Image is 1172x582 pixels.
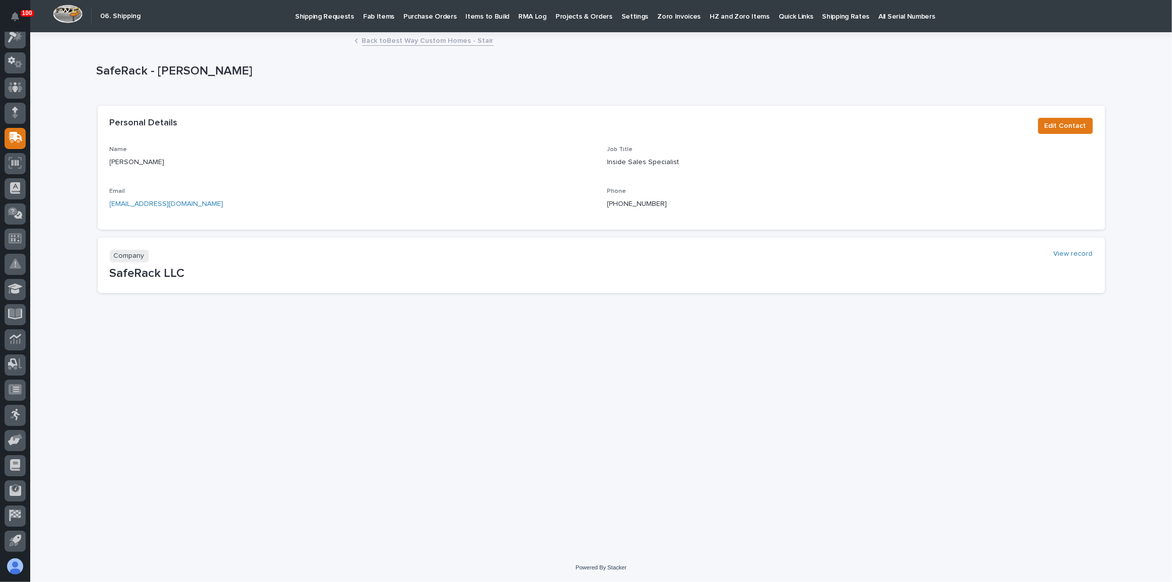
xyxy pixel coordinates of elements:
button: Edit Contact [1038,118,1093,134]
a: [PHONE_NUMBER] [607,200,667,207]
a: Back toBest Way Custom Homes - Stair [362,34,494,46]
div: Notifications100 [13,12,26,28]
span: Edit Contact [1045,120,1086,132]
button: Notifications [5,6,26,27]
span: Phone [607,188,627,194]
span: Job Title [607,147,633,153]
p: SafeRack - [PERSON_NAME] [96,64,1102,79]
img: Workspace Logo [53,5,83,23]
button: users-avatar [5,556,26,577]
p: SafeRack LLC [110,266,1093,281]
span: Email [110,188,125,194]
a: Powered By Stacker [576,564,627,570]
span: Name [110,147,127,153]
p: [PERSON_NAME] [110,157,595,168]
a: View record [1054,250,1093,258]
h2: 06. Shipping [100,12,141,21]
p: Company [110,250,149,262]
p: 100 [22,10,32,17]
a: [EMAIL_ADDRESS][DOMAIN_NAME] [110,200,224,207]
h2: Personal Details [110,118,178,129]
p: Inside Sales Specialist [607,157,1093,168]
